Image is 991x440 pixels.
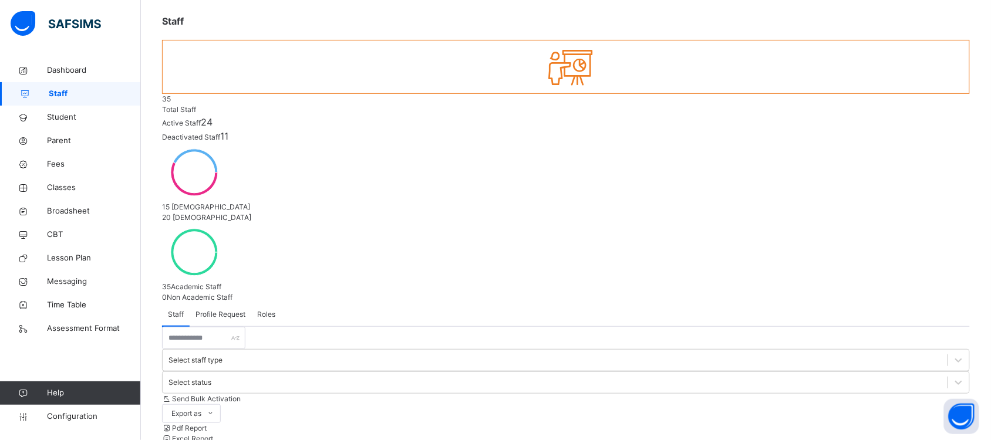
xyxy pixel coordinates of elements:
span: Deactivated Staff [162,133,220,141]
button: Open asap [944,399,979,434]
span: 35 [162,282,171,291]
span: Help [47,387,140,399]
span: Staff [168,309,184,320]
span: Assessment Format [47,323,141,334]
li: dropdown-list-item-null-0 [162,423,970,434]
span: Configuration [47,411,140,422]
span: 35 [162,94,171,103]
div: Select staff type [168,355,223,365]
span: Academic Staff [171,282,221,291]
span: Export as [171,408,201,419]
span: Lesson Plan [47,252,141,264]
img: safsims [11,11,101,36]
span: Roles [257,309,275,320]
span: Staff [162,15,184,27]
span: Student [47,111,141,123]
div: Total Staff [162,104,970,115]
span: CBT [47,229,141,241]
span: Time Table [47,299,141,311]
span: Parent [47,135,141,147]
span: [DEMOGRAPHIC_DATA] [173,213,251,222]
span: Profile Request [195,309,245,320]
span: Messaging [47,276,141,287]
span: Classes [47,182,141,194]
span: 24 [201,116,213,128]
span: 11 [220,130,228,142]
div: Select status [168,377,211,388]
span: 0 [162,293,167,302]
span: 15 [162,202,170,211]
span: [DEMOGRAPHIC_DATA] [171,202,250,211]
span: Fees [47,158,141,170]
span: Active Staff [162,119,201,127]
span: Send Bulk Activation [172,394,241,403]
span: 20 [162,213,171,222]
span: Staff [49,88,141,100]
span: Non Academic Staff [167,293,232,302]
span: Dashboard [47,65,141,76]
span: Broadsheet [47,205,141,217]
